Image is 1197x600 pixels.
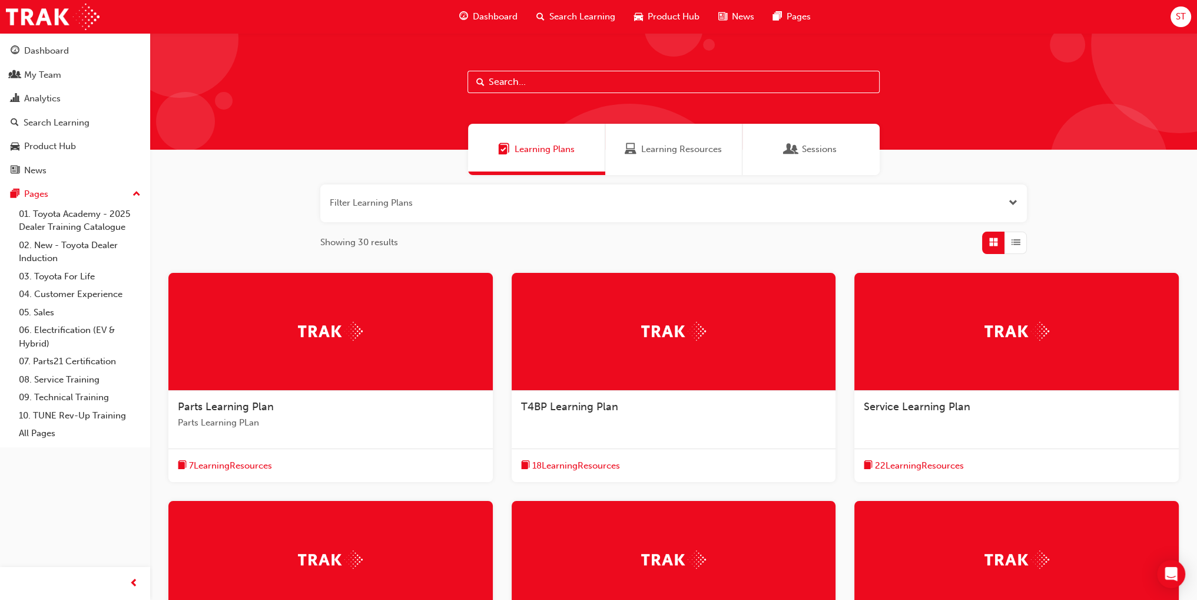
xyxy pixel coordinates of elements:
[605,124,742,175] a: Learning ResourcesLearning Resources
[773,9,782,24] span: pages-icon
[459,9,468,24] span: guage-icon
[875,459,964,473] span: 22 Learning Resources
[298,322,363,340] img: Trak
[476,75,485,89] span: Search
[527,5,625,29] a: search-iconSearch Learning
[1009,196,1017,210] button: Open the filter
[24,140,76,153] div: Product Hub
[14,388,145,407] a: 09. Technical Training
[24,164,47,177] div: News
[648,10,699,24] span: Product Hub
[14,352,145,371] a: 07. Parts21 Certification
[521,459,620,473] button: book-icon18LearningResources
[11,166,19,176] span: news-icon
[14,285,145,304] a: 04. Customer Experience
[641,550,706,569] img: Trak
[641,322,706,340] img: Trak
[1171,6,1191,27] button: ST
[11,118,19,128] span: search-icon
[864,459,873,473] span: book-icon
[320,236,398,249] span: Showing 30 results
[5,136,145,157] a: Product Hub
[298,550,363,569] img: Trak
[5,160,145,182] a: News
[24,44,69,58] div: Dashboard
[1157,560,1185,588] div: Open Intercom Messenger
[132,187,141,202] span: up-icon
[521,400,618,413] span: T4BP Learning Plan
[1176,10,1186,24] span: ST
[5,183,145,205] button: Pages
[785,143,797,156] span: Sessions
[718,9,727,24] span: news-icon
[178,400,274,413] span: Parts Learning Plan
[14,236,145,268] a: 02. New - Toyota Dealer Induction
[14,424,145,443] a: All Pages
[5,112,145,134] a: Search Learning
[5,88,145,110] a: Analytics
[802,143,837,156] span: Sessions
[787,10,811,24] span: Pages
[515,143,575,156] span: Learning Plans
[864,400,970,413] span: Service Learning Plan
[521,459,530,473] span: book-icon
[11,189,19,200] span: pages-icon
[641,143,722,156] span: Learning Resources
[178,416,483,430] span: Parts Learning PLan
[984,322,1049,340] img: Trak
[854,273,1179,483] a: TrakService Learning Planbook-icon22LearningResources
[24,187,48,201] div: Pages
[14,304,145,322] a: 05. Sales
[24,92,61,106] div: Analytics
[14,268,145,286] a: 03. Toyota For Life
[178,459,187,473] span: book-icon
[14,371,145,389] a: 08. Service Training
[709,5,764,29] a: news-iconNews
[512,273,836,483] a: TrakT4BP Learning Planbook-icon18LearningResources
[24,68,61,82] div: My Team
[625,143,636,156] span: Learning Resources
[549,10,615,24] span: Search Learning
[742,124,880,175] a: SessionsSessions
[473,10,518,24] span: Dashboard
[11,141,19,152] span: car-icon
[1012,236,1020,249] span: List
[5,40,145,62] a: Dashboard
[634,9,643,24] span: car-icon
[11,70,19,81] span: people-icon
[5,38,145,183] button: DashboardMy TeamAnalyticsSearch LearningProduct HubNews
[178,459,272,473] button: book-icon7LearningResources
[468,124,605,175] a: Learning PlansLearning Plans
[14,321,145,352] a: 06. Electrification (EV & Hybrid)
[864,459,964,473] button: book-icon22LearningResources
[5,64,145,86] a: My Team
[450,5,527,29] a: guage-iconDashboard
[498,143,510,156] span: Learning Plans
[11,46,19,57] span: guage-icon
[11,94,19,104] span: chart-icon
[989,236,998,249] span: Grid
[24,116,89,130] div: Search Learning
[14,407,145,425] a: 10. TUNE Rev-Up Training
[189,459,272,473] span: 7 Learning Resources
[6,4,100,30] img: Trak
[467,71,880,93] input: Search...
[536,9,545,24] span: search-icon
[764,5,820,29] a: pages-iconPages
[14,205,145,236] a: 01. Toyota Academy - 2025 Dealer Training Catalogue
[984,550,1049,569] img: Trak
[732,10,754,24] span: News
[625,5,709,29] a: car-iconProduct Hub
[168,273,493,483] a: TrakParts Learning PlanParts Learning PLanbook-icon7LearningResources
[130,576,138,591] span: prev-icon
[532,459,620,473] span: 18 Learning Resources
